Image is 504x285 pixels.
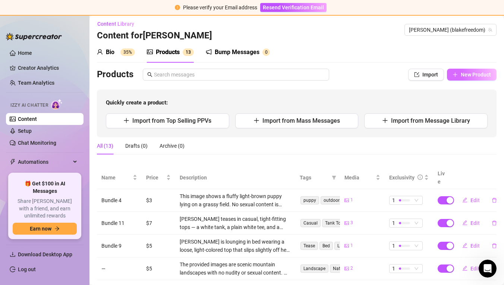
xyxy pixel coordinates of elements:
[147,49,153,55] span: picture
[321,196,345,204] span: outdoors
[106,48,114,57] div: Bio
[36,9,51,17] p: Active
[6,43,143,120] div: Ella says…
[106,99,168,106] strong: Quickly create a product:
[5,3,19,17] button: go back
[18,251,72,257] span: Download Desktop App
[350,242,353,249] span: 1
[409,24,492,35] span: Blake (blakefreedom)
[97,235,142,257] td: Bundle 9
[36,4,85,9] h1: [PERSON_NAME]
[97,189,142,212] td: Bundle 4
[470,243,480,249] span: Edit
[51,99,63,110] img: AI Chatter
[319,242,333,250] span: Bed
[344,244,349,248] span: picture
[418,175,423,180] span: info-circle
[456,217,486,229] button: Edit
[350,197,353,204] span: 1
[332,175,336,180] span: filter
[456,263,486,275] button: Edit
[18,156,71,168] span: Automations
[330,264,350,273] span: Nature
[10,251,16,257] span: download
[12,84,116,98] div: Do you have any questions or concerns?
[6,212,143,225] textarea: Message…
[470,197,480,203] span: Edit
[12,59,116,81] div: Your Supercreator trial expired a few days ago and I haven't heard from you since.
[364,113,488,128] button: Import from Message Library
[6,33,62,40] img: logo-BBDzfeDw.svg
[492,243,497,248] span: delete
[206,49,212,55] span: notification
[101,173,131,182] span: Name
[142,166,175,189] th: Price
[456,240,486,252] button: Edit
[142,235,175,257] td: $5
[10,159,16,165] span: thunderbolt
[462,243,467,248] span: edit
[142,257,175,280] td: $5
[253,118,259,123] span: plus
[470,220,480,226] span: Edit
[392,196,395,204] span: 1
[18,80,54,86] a: Team Analytics
[12,105,70,109] div: [PERSON_NAME] • [DATE]
[408,69,444,81] button: Import
[175,5,180,10] span: exclamation-circle
[392,219,395,227] span: 1
[295,166,340,189] th: Tags
[322,219,346,227] span: Tank Top
[147,72,152,77] span: search
[142,212,175,235] td: $7
[97,69,133,81] h3: Products
[433,166,452,189] th: Live
[488,28,492,32] span: team
[262,48,270,56] sup: 0
[486,240,503,252] button: delete
[97,166,142,189] th: Name
[21,4,33,16] img: Profile image for Ella
[128,225,140,237] button: Send a message…
[97,142,113,150] div: All (13)
[389,173,415,182] div: Exclusivity
[154,71,325,79] input: Search messages
[447,69,497,81] button: New Product
[13,180,77,195] span: 🎁 Get $100 in AI Messages
[300,196,319,204] span: puppy
[462,266,467,271] span: edit
[18,140,56,146] a: Chat Monitoring
[12,228,18,234] button: Emoji picker
[180,215,291,231] div: [PERSON_NAME] teases in casual, tight-fitting tops — a white tank, a plain white tee, and a light...
[492,220,497,226] span: delete
[392,242,395,250] span: 1
[300,219,321,227] span: Casual
[392,264,395,273] span: 1
[97,212,142,235] td: Bundle 11
[131,3,144,16] div: Close
[183,3,257,12] div: Please verify your Email address
[120,48,135,56] sup: 35%
[18,50,32,56] a: Home
[97,257,142,280] td: —
[23,228,29,234] button: Gif picker
[350,265,353,272] span: 2
[132,117,211,124] span: Import from Top Selling PPVs
[456,194,486,206] button: Edit
[350,219,353,226] span: 3
[142,189,175,212] td: $3
[10,102,48,109] span: Izzy AI Chatter
[462,220,467,225] span: edit
[344,173,374,182] span: Media
[235,113,359,128] button: Import from Mass Messages
[470,266,480,272] span: Edit
[47,228,53,234] button: Start recording
[344,198,349,203] span: picture
[97,49,103,55] span: user
[97,18,140,30] button: Content Library
[461,72,491,78] span: New Product
[391,117,470,124] span: Import from Message Library
[486,217,503,229] button: delete
[175,166,295,189] th: Description
[18,62,78,74] a: Creator Analytics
